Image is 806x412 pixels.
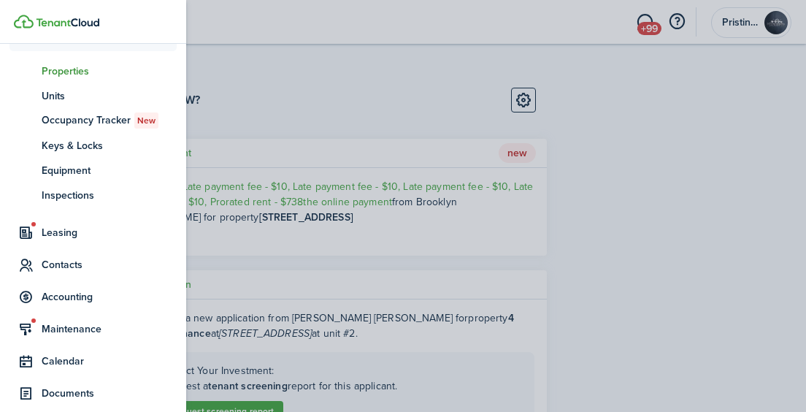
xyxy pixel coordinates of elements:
[9,183,177,207] a: Inspections
[137,114,156,127] span: New
[42,386,177,401] span: Documents
[42,112,177,129] span: Occupancy Tracker
[9,158,177,183] a: Equipment
[42,354,177,369] span: Calendar
[9,108,177,133] a: Occupancy TrackerNew
[42,225,177,240] span: Leasing
[9,133,177,158] a: Keys & Locks
[42,321,177,337] span: Maintenance
[9,58,177,83] a: Properties
[42,64,177,79] span: Properties
[42,138,177,153] span: Keys & Locks
[9,83,177,108] a: Units
[42,163,177,178] span: Equipment
[42,188,177,203] span: Inspections
[42,289,177,305] span: Accounting
[42,88,177,104] span: Units
[14,15,34,28] img: TenantCloud
[42,257,177,272] span: Contacts
[36,18,99,27] img: TenantCloud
